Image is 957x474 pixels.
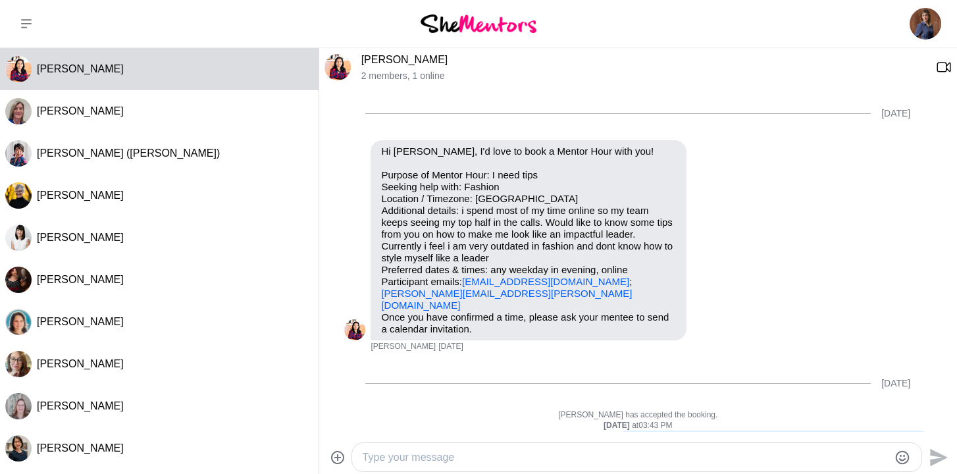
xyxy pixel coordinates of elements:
[361,70,925,82] p: 2 members , 1 online
[5,182,32,209] img: T
[5,309,32,335] img: L
[37,63,124,74] span: [PERSON_NAME]
[5,140,32,167] div: Jean Jing Yin Sum (Jean)
[344,319,365,340] div: Diana Philip
[462,276,629,287] a: [EMAIL_ADDRESS][DOMAIN_NAME]
[881,108,910,119] div: [DATE]
[604,421,632,430] strong: [DATE]
[5,267,32,293] div: Melissa Rodda
[5,140,32,167] img: J
[922,442,952,472] button: Send
[324,54,351,80] div: Diana Philip
[37,442,124,454] span: [PERSON_NAME]
[910,8,941,39] img: Cintia Hernandez
[37,274,124,285] span: [PERSON_NAME]
[5,56,32,82] img: D
[37,147,220,159] span: [PERSON_NAME] ([PERSON_NAME])
[381,288,632,311] a: [PERSON_NAME][EMAIL_ADDRESS][PERSON_NAME][DOMAIN_NAME]
[37,232,124,243] span: [PERSON_NAME]
[361,54,448,65] a: [PERSON_NAME]
[5,267,32,293] img: M
[5,435,32,461] img: M
[421,14,536,32] img: She Mentors Logo
[381,311,676,335] p: Once you have confirmed a time, please ask your mentee to send a calendar invitation.
[324,54,351,80] img: D
[5,351,32,377] img: C
[37,105,124,117] span: [PERSON_NAME]
[344,421,931,431] div: at 03:43 PM
[5,351,32,377] div: Courtney McCloud
[37,316,124,327] span: [PERSON_NAME]
[5,98,32,124] img: K
[371,342,436,352] span: [PERSON_NAME]
[344,410,931,421] p: [PERSON_NAME] has accepted the booking.
[894,450,910,465] button: Emoji picker
[5,224,32,251] img: H
[438,342,463,352] time: 2025-09-15T12:50:40.749Z
[381,145,676,157] p: Hi [PERSON_NAME], I'd love to book a Mentor Hour with you!
[5,182,32,209] div: Tam Jones
[37,400,124,411] span: [PERSON_NAME]
[5,435,32,461] div: Michelle Nguyen
[5,309,32,335] div: Lily Rudolph
[363,450,889,465] textarea: Type your message
[5,393,32,419] img: A
[37,358,124,369] span: [PERSON_NAME]
[5,56,32,82] div: Diana Philip
[5,98,32,124] div: Kate Smyth
[881,378,910,389] div: [DATE]
[37,190,124,201] span: [PERSON_NAME]
[5,393,32,419] div: Anne-Marije Bussink
[381,169,676,311] p: Purpose of Mentor Hour: I need tips Seeking help with: Fashion Location / Timezone: [GEOGRAPHIC_D...
[344,319,365,340] img: D
[5,224,32,251] div: Hayley Robertson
